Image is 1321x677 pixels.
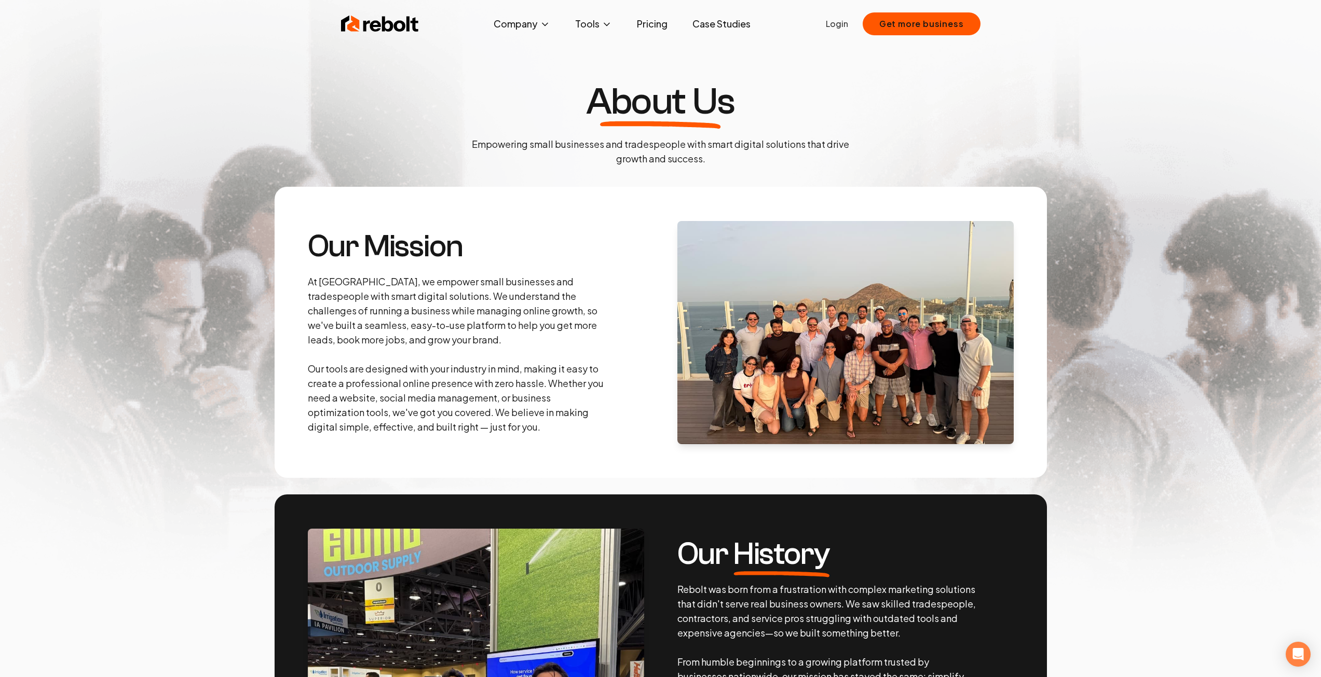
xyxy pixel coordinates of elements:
a: Pricing [629,13,676,34]
img: Rebolt Logo [341,13,419,34]
h1: About Us [586,83,734,120]
button: Get more business [863,12,980,35]
img: About [677,221,1014,444]
span: History [733,538,830,570]
p: At [GEOGRAPHIC_DATA], we empower small businesses and tradespeople with smart digital solutions. ... [308,274,607,434]
h3: Our [677,538,976,570]
button: Company [485,13,559,34]
div: Open Intercom Messenger [1286,642,1311,667]
button: Tools [567,13,620,34]
a: Case Studies [684,13,759,34]
p: Empowering small businesses and tradespeople with smart digital solutions that drive growth and s... [464,137,858,166]
h3: Our Mission [308,231,607,262]
a: Login [826,18,848,30]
